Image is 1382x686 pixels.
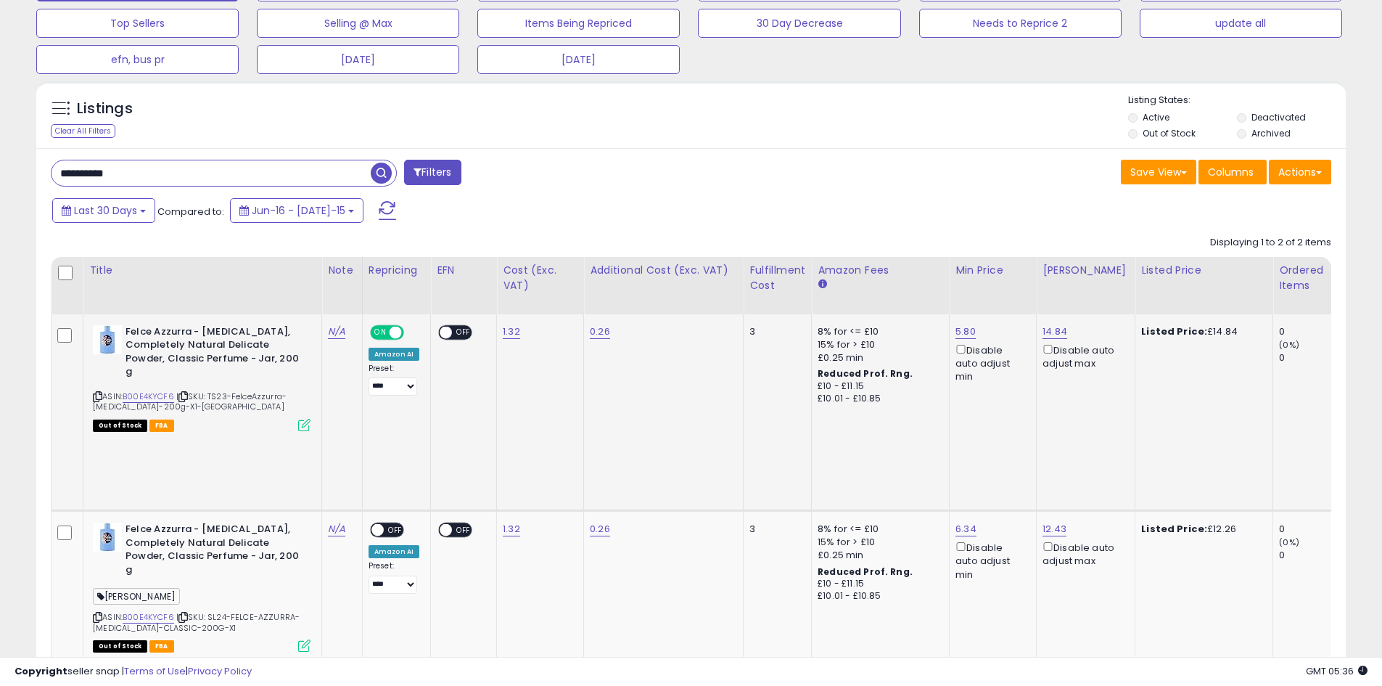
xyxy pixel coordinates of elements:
[230,198,363,223] button: Jun-16 - [DATE]-15
[257,9,459,38] button: Selling @ Max
[15,664,67,678] strong: Copyright
[252,203,345,218] span: Jun-16 - [DATE]-15
[93,611,300,633] span: | SKU: SL24-FELCE-AZZURRA-[MEDICAL_DATA]-CLASSIC-200G-X1
[818,351,938,364] div: £0.25 min
[126,325,302,383] b: Felce Azzurra - [MEDICAL_DATA], Completely Natural Delicate Powder, Classic Perfume - Jar, 200 g
[257,45,459,74] button: [DATE]
[818,590,938,603] div: £10.01 - £10.85
[126,523,302,580] b: Felce Azzurra - [MEDICAL_DATA], Completely Natural Delicate Powder, Classic Perfume - Jar, 200 g
[1279,339,1299,351] small: (0%)
[328,324,345,339] a: N/A
[955,324,976,339] a: 5.80
[818,278,826,291] small: Amazon Fees.
[452,326,475,338] span: OFF
[157,205,224,219] span: Compared to:
[384,524,407,536] span: OFF
[955,539,1025,581] div: Disable auto adjust min
[818,523,938,536] div: 8% for <= £10
[93,420,147,432] span: All listings that are currently out of stock and unavailable for purchase on Amazon
[93,588,180,605] span: [PERSON_NAME]
[1042,522,1066,536] a: 12.43
[452,524,475,536] span: OFF
[749,263,805,293] div: Fulfillment Cost
[1140,9,1342,38] button: update all
[1121,160,1196,184] button: Save View
[818,263,943,278] div: Amazon Fees
[818,338,938,351] div: 15% for > £10
[1141,325,1262,338] div: £14.84
[1251,111,1306,123] label: Deactivated
[477,9,680,38] button: Items Being Repriced
[1143,127,1196,139] label: Out of Stock
[749,523,800,536] div: 3
[369,561,419,594] div: Preset:
[74,203,137,218] span: Last 30 Days
[1279,325,1338,338] div: 0
[818,325,938,338] div: 8% for <= £10
[402,326,425,338] span: OFF
[1269,160,1331,184] button: Actions
[36,45,239,74] button: efn, bus pr
[1141,522,1207,536] b: Listed Price:
[1208,165,1254,179] span: Columns
[328,522,345,536] a: N/A
[1198,160,1267,184] button: Columns
[1210,236,1331,250] div: Displaying 1 to 2 of 2 items
[818,380,938,393] div: £10 - £11.15
[123,611,174,624] a: B00E4KYCF6
[503,324,520,339] a: 1.32
[1128,94,1346,107] p: Listing States:
[818,393,938,405] div: £10.01 - £10.85
[1042,342,1124,370] div: Disable auto adjust max
[1042,324,1067,339] a: 14.84
[818,367,913,380] b: Reduced Prof. Rng.
[503,522,520,536] a: 1.32
[93,523,310,650] div: ASIN:
[93,325,122,354] img: 41RwJc1krzL._SL40_.jpg
[1251,127,1291,139] label: Archived
[369,263,424,278] div: Repricing
[149,640,174,653] span: FBA
[818,578,938,590] div: £10 - £11.15
[1141,523,1262,536] div: £12.26
[698,9,900,38] button: 30 Day Decrease
[89,263,316,278] div: Title
[1279,549,1338,562] div: 0
[1141,324,1207,338] b: Listed Price:
[1279,536,1299,548] small: (0%)
[369,348,419,361] div: Amazon AI
[93,523,122,552] img: 41RwJc1krzL._SL40_.jpg
[77,99,133,119] h5: Listings
[51,124,115,138] div: Clear All Filters
[437,263,490,278] div: EFN
[1143,111,1169,123] label: Active
[328,263,356,278] div: Note
[369,364,419,396] div: Preset:
[818,565,913,578] b: Reduced Prof. Rng.
[919,9,1122,38] button: Needs to Reprice 2
[477,45,680,74] button: [DATE]
[590,324,610,339] a: 0.26
[590,263,737,278] div: Additional Cost (Exc. VAT)
[1279,263,1332,293] div: Ordered Items
[15,665,252,679] div: seller snap | |
[1141,263,1267,278] div: Listed Price
[1042,539,1124,568] div: Disable auto adjust max
[590,522,610,536] a: 0.26
[818,549,938,562] div: £0.25 min
[188,664,252,678] a: Privacy Policy
[93,640,147,653] span: All listings that are currently out of stock and unavailable for purchase on Amazon
[1306,664,1367,678] span: 2025-08-15 05:36 GMT
[404,160,461,185] button: Filters
[503,263,577,293] div: Cost (Exc. VAT)
[955,342,1025,384] div: Disable auto adjust min
[369,545,419,558] div: Amazon AI
[1042,263,1129,278] div: [PERSON_NAME]
[1279,351,1338,364] div: 0
[123,391,174,403] a: B00E4KYCF6
[124,664,186,678] a: Terms of Use
[93,391,287,412] span: | SKU: TS23-FelceAzzurra-[MEDICAL_DATA]-200g-X1-[GEOGRAPHIC_DATA]
[1279,523,1338,536] div: 0
[955,522,976,536] a: 6.34
[818,536,938,549] div: 15% for > £10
